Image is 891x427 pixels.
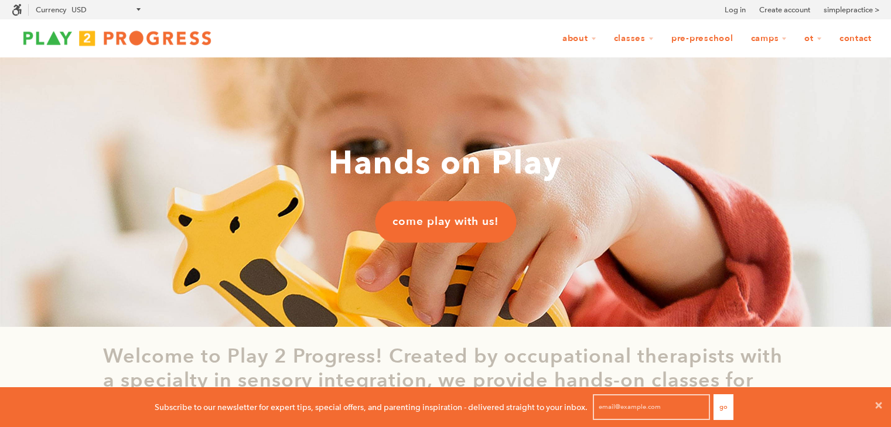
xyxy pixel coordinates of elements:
[759,4,810,16] a: Create account
[824,4,879,16] a: simplepractice >
[555,28,604,50] a: About
[36,5,66,14] label: Currency
[714,394,733,420] button: Go
[392,214,499,230] span: come play with us!
[375,201,516,242] a: come play with us!
[743,28,795,50] a: Camps
[664,28,741,50] a: Pre-Preschool
[12,26,223,50] img: Play2Progress logo
[155,401,588,414] p: Subscribe to our newsletter for expert tips, special offers, and parenting inspiration - delivere...
[832,28,879,50] a: Contact
[725,4,746,16] a: Log in
[797,28,829,50] a: OT
[606,28,661,50] a: Classes
[593,394,710,420] input: email@example.com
